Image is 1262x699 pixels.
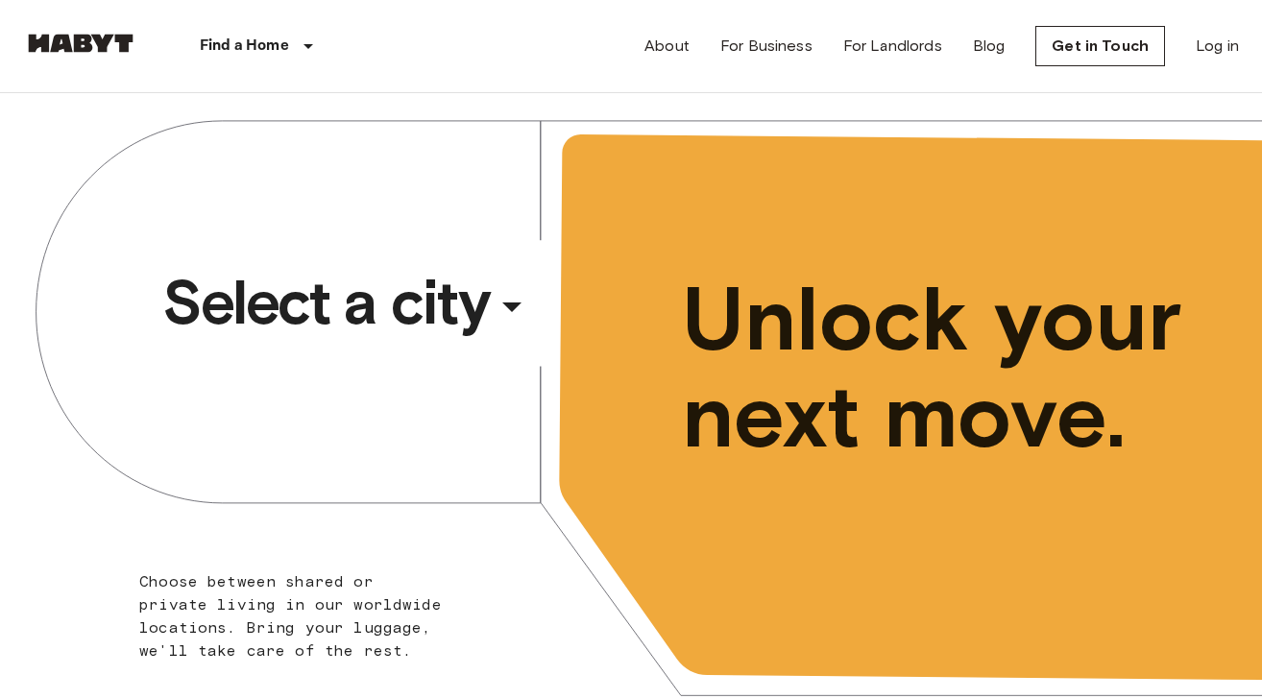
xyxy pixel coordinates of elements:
img: Habyt [23,34,138,53]
a: Get in Touch [1035,26,1165,66]
a: Log in [1196,35,1239,58]
span: Choose between shared or private living in our worldwide locations. Bring your luggage, we'll tak... [139,572,442,660]
a: Blog [973,35,1006,58]
span: Select a city [162,264,489,341]
button: Select a city [155,258,543,347]
a: For Business [720,35,813,58]
a: About [644,35,690,58]
a: For Landlords [843,35,942,58]
p: Find a Home [200,35,289,58]
span: Unlock your next move. [682,271,1187,465]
